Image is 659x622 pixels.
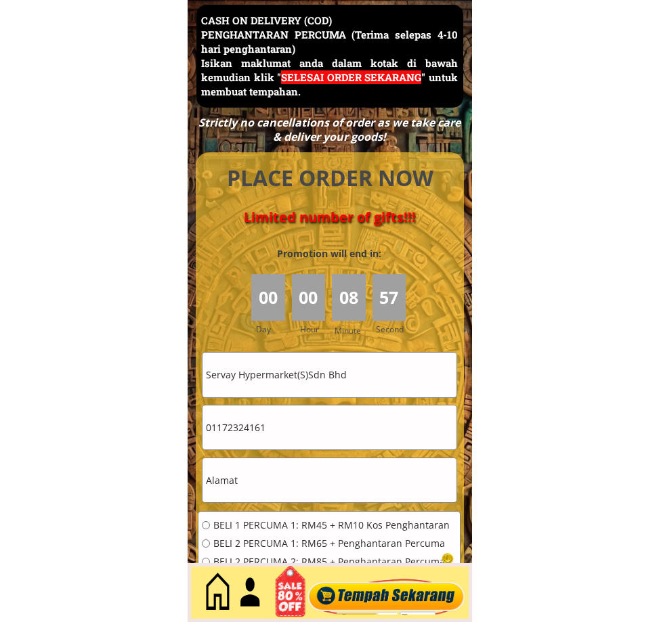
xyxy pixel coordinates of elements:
[281,70,421,84] span: SELESAI ORDER SEKARANG
[203,353,456,397] input: Nama
[213,520,450,530] span: BELI 1 PERCUMA 1: RM45 + RM10 Kos Penghantaran
[203,458,456,502] input: Alamat
[335,324,364,337] h3: Minute
[201,14,458,99] h3: CASH ON DELIVERY (COD) PENGHANTARAN PERCUMA (Terima selepas 4-10 hari penghantaran) Isikan maklum...
[256,323,290,336] h3: Day
[203,405,456,449] input: Telefon
[300,323,328,336] h3: Hour
[376,323,409,336] h3: Second
[194,116,465,144] div: Strictly no cancellations of order as we take care & deliver your goods!
[211,163,448,194] h4: PLACE ORDER NOW
[211,209,448,225] h4: Limited number of gifts!!!
[213,539,450,548] span: BELI 2 PERCUMA 1: RM65 + Penghantaran Percuma
[253,246,406,261] h3: Promotion will end in:
[213,557,450,567] span: BELI 2 PERCUMA 2: RM85 + Penghantaran Percuma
